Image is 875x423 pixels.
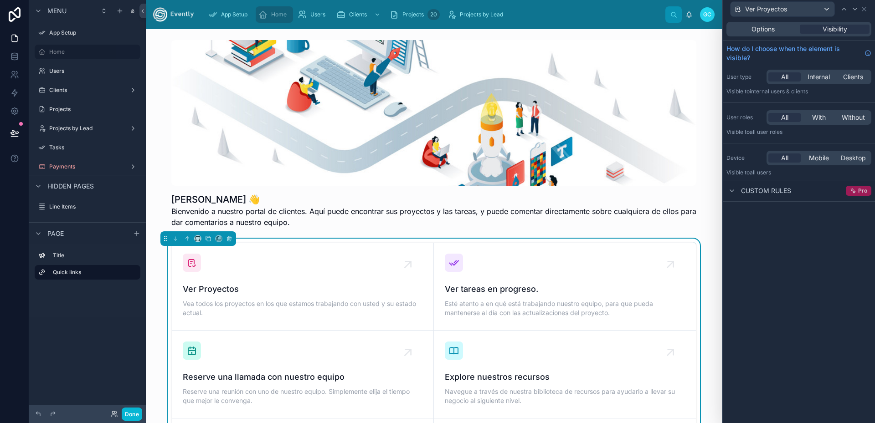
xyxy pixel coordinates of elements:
[781,113,788,122] span: All
[47,6,67,15] span: Menu
[858,187,867,194] span: Pro
[172,331,434,418] a: Reserve una llamada con nuestro equipoReserve una reunión con uno de nuestro equipo. Simplemente ...
[271,11,287,18] span: Home
[47,229,64,238] span: Page
[35,64,140,78] a: Users
[53,252,137,259] label: Title
[726,128,871,136] p: Visible to
[387,6,443,23] a: Projects20
[47,182,94,191] span: Hidden pages
[843,72,863,82] span: Clients
[49,67,139,75] label: Users
[445,387,685,405] span: Navegue a través de nuestra biblioteca de recursos para ayudarlo a llevar su negocio al siguiente...
[434,243,696,331] a: Ver tareas en progreso.Esté atento a en qué está trabajando nuestro equipo, para que pueda manten...
[49,48,135,56] label: Home
[295,6,332,23] a: Users
[256,6,293,23] a: Home
[445,299,685,317] span: Esté atento a en qué está trabajando nuestro equipo, para que pueda mantenerse al día con las act...
[201,5,665,25] div: scrollable content
[49,144,139,151] label: Tasks
[703,11,711,18] span: GC
[726,44,871,62] a: How do I choose when the element is visible?
[221,11,247,18] span: App Setup
[751,25,775,34] span: Options
[726,154,763,162] label: Device
[460,11,503,18] span: Projects by Lead
[206,6,254,23] a: App Setup
[750,88,808,95] span: Internal users & clients
[726,169,871,176] p: Visible to
[741,186,791,195] span: Custom rules
[183,387,422,405] span: Reserve una reunión con uno de nuestro equipo. Simplemente elija el tiempo que mejor le convenga.
[812,113,826,122] span: With
[35,102,140,117] a: Projects
[726,88,871,95] p: Visible to
[402,11,424,18] span: Projects
[809,153,829,163] span: Mobile
[730,1,835,17] button: Ver Proyectos
[53,269,133,276] label: Quick links
[183,371,422,383] span: Reserve una llamada con nuestro equipo
[842,113,865,122] span: Without
[29,244,146,289] div: scrollable content
[35,159,140,174] a: Payments
[808,72,830,82] span: Internal
[726,73,763,81] label: User type
[349,11,367,18] span: Clients
[781,72,788,82] span: All
[35,121,140,136] a: Projects by Lead
[35,199,140,214] a: Line Items
[445,371,685,383] span: Explore nuestros recursos
[172,243,434,331] a: Ver ProyectosVea todos los proyectos en los que estamos trabajando con usted y su estado actual.
[445,283,685,296] span: Ver tareas en progreso.
[781,153,788,163] span: All
[49,125,126,132] label: Projects by Lead
[183,283,422,296] span: Ver Proyectos
[427,9,440,20] div: 20
[35,45,140,59] a: Home
[334,6,385,23] a: Clients
[310,11,325,18] span: Users
[823,25,847,34] span: Visibility
[745,5,787,14] span: Ver Proyectos
[49,163,126,170] label: Payments
[726,114,763,121] label: User roles
[49,203,139,210] label: Line Items
[49,87,126,94] label: Clients
[49,106,139,113] label: Projects
[49,29,139,36] label: App Setup
[726,44,861,62] span: How do I choose when the element is visible?
[35,25,140,40] a: App Setup
[750,169,771,176] span: all users
[841,153,866,163] span: Desktop
[750,128,782,135] span: All user roles
[444,6,510,23] a: Projects by Lead
[35,83,140,97] a: Clients
[122,408,142,421] button: Done
[434,331,696,418] a: Explore nuestros recursosNavegue a través de nuestra biblioteca de recursos para ayudarlo a lleva...
[183,299,422,317] span: Vea todos los proyectos en los que estamos trabajando con usted y su estado actual.
[35,140,140,155] a: Tasks
[153,7,194,22] img: App logo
